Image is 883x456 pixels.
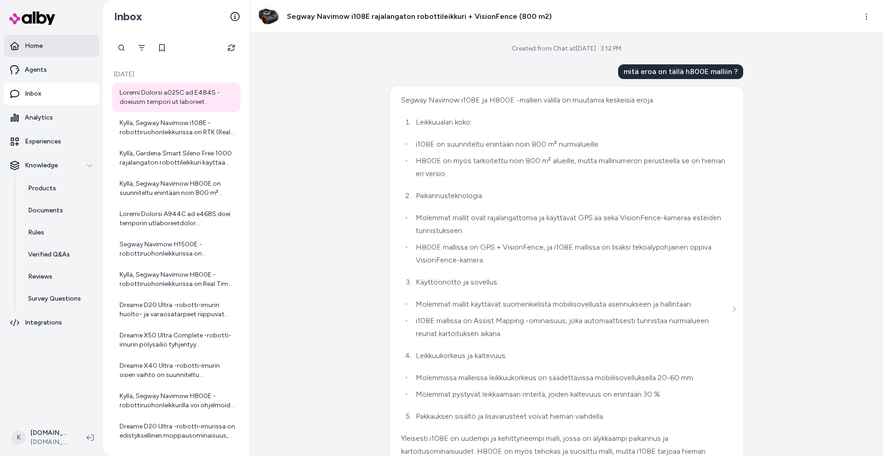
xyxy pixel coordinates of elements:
a: Analytics [4,107,99,129]
a: Kyllä, Segway Navimow i108E -robottiruohonleikkurissa on RTK (Real Time Kinematic) -paikannustekn... [112,113,241,142]
a: Reviews [19,266,99,288]
a: Kyllä, Segway Navimow H800E -robottiruohonleikkurissa on Real Time Kinematic (RTK) -paikannustekn... [112,265,241,294]
li: Molemmissa malleissa leikkuukorkeus on säädettävissä mobiilisovelluksella 20-60 mm. [413,371,730,384]
div: Kyllä, Segway Navimow i108E -robottiruohonleikkurissa on RTK (Real Time Kinematic) -paikannustekn... [120,119,235,137]
a: Loremi Dolorsi a025C ad E484S -doeiusm tempori ut laboreet doloremag aliqu: 7. Enimadminim veni: ... [112,83,241,112]
p: [DOMAIN_NAME] Shopify [30,428,72,438]
p: Verified Q&As [28,250,70,259]
a: Dreame D20 Ultra -robotti-imurin huolto- ja varaosatarpeet riippuvat käytöstä ja ympäristöstä, mu... [112,295,241,325]
img: alby Logo [9,11,55,25]
p: Products [28,184,56,193]
p: Documents [28,206,63,215]
p: Integrations [25,318,62,327]
p: Inbox [25,89,41,98]
a: Experiences [4,131,99,153]
p: Knowledge [25,161,58,170]
h2: Inbox [114,10,142,23]
a: Kyllä, Segway Navimow H800E -robottiruohonleikkurilla voi ohjelmoida useita erillisiä leikkuualue... [112,386,241,416]
p: Analytics [25,113,53,122]
div: mitä eroa on tällä h800E malliin ? [618,64,743,79]
div: Dreame D20 Ultra -robotti-imurin huolto- ja varaosatarpeet riippuvat käytöstä ja ympäristöstä, mu... [120,301,235,319]
a: Kyllä, Segway Navimow H800E on suunniteltu enintään noin 800 m² kokoisille nurmialueille, joten s... [112,174,241,203]
div: Dreame D20 Ultra -robotti-imurissa on edistyksellinen moppausominaisuus, joka toimii automaattise... [120,422,235,440]
a: Dreame D20 Ultra -robotti-imurissa on edistyksellinen moppausominaisuus, joka toimii automaattise... [112,416,241,446]
li: H800E on myös tarkoitettu noin 800 m² alueille, mutta mallinumeron perusteella se on hieman eri v... [413,154,730,180]
a: Inbox [4,83,99,105]
span: [DOMAIN_NAME] [30,438,72,447]
p: Reviews [28,272,52,281]
p: Experiences [25,137,61,146]
li: H800E mallissa on GPS + VisionFence, ja i108E mallissa on lisäksi tekoälypohjainen oppiva VisionF... [413,241,730,267]
li: Pakkauksen sisältö ja lisävarusteet voivat hieman vaihdella. [413,410,730,423]
button: Refresh [222,39,241,57]
a: Documents [19,199,99,222]
li: Leikkuualan koko: [413,116,730,129]
div: Kyllä, Segway Navimow H800E -robottiruohonleikkurissa on Real Time Kinematic (RTK) -paikannustekn... [120,270,235,289]
li: Paikannusteknologia: [413,189,730,202]
span: K [11,430,26,445]
div: Kyllä, Gardena Smart Sileno Free 1000 rajalangaton robottileikkuri käyttää RTK-tekniikkaa (Real T... [120,149,235,167]
div: Kyllä, Segway Navimow H800E -robottiruohonleikkurilla voi ohjelmoida useita erillisiä leikkuualue... [120,392,235,410]
p: Agents [25,65,47,74]
img: Segway-navimow-i108E-1.jpg [258,6,279,27]
p: Rules [28,228,44,237]
a: Loremi Dolorsi A944C ad e468S doei temporin utlaboreetdolor magnaaliquaenimadminimve, quisn exerc... [112,204,241,234]
li: Leikkuukorkeus ja kaltevuus: [413,349,730,362]
li: Käyttöönotto ja sovellus: [413,276,730,289]
div: Loremi Dolorsi A944C ad e468S doei temporin utlaboreetdolor magnaaliquaenimadminimve, quisn exerc... [120,210,235,228]
p: Home [25,41,43,51]
li: i108E on suunniteltu enintään noin 800 m² nurmialueille. [413,138,730,151]
li: Molemmat mallit käyttävät suomenkielistä mobiilisovellusta asennukseen ja hallintaan. [413,298,730,311]
a: Products [19,177,99,199]
p: [DATE] [112,70,241,79]
a: Dreame X40 Ultra -robotti-imurin osien vaihto on suunniteltu käyttäjäystävälliseksi, ja kuluvien ... [112,356,241,385]
a: Kyllä, Gardena Smart Sileno Free 1000 rajalangaton robottileikkuri käyttää RTK-tekniikkaa (Real T... [112,143,241,173]
li: Molemmat pystyvät leikkaamaan rinteitä, joiden kaltevuus on enintään 30 %. [413,388,730,401]
div: Segway Navimow i108E ja H800E -mallien välillä on muutamia keskeisiä eroja: [401,94,730,107]
a: Verified Q&As [19,244,99,266]
h3: Segway Navimow i108E rajalangaton robottileikkuri + VisionFence (800 m2) [287,11,552,22]
div: Segway Navimow H1500E -robottiruohonleikkurissa on turvallisuusominaisuuksia, kuten terien pysäht... [120,240,235,258]
li: i108E mallissa on Assist Mapping -ominaisuus, joka automaattisesti tunnistaa nurmialueen reunat k... [413,314,730,340]
a: Integrations [4,312,99,334]
div: Created from Chat at [DATE] · 3:12 PM [512,44,621,53]
a: Dreame X50 Ultra Complete -robotti-imurin pölysäiliö tyhjentyy automaattisesti puhdistustelakkaan... [112,325,241,355]
a: Home [4,35,99,57]
a: Rules [19,222,99,244]
button: Knowledge [4,154,99,177]
button: See more [728,303,740,314]
a: Survey Questions [19,288,99,310]
button: Filter [132,39,151,57]
div: Loremi Dolorsi a025C ad E484S -doeiusm tempori ut laboreet doloremag aliqu: 7. Enimadminim veni: ... [120,88,235,107]
li: Molemmat mallit ovat rajalangattomia ja käyttävät GPS:ää sekä VisionFence-kameraa esteiden tunnis... [413,211,730,237]
div: Dreame X50 Ultra Complete -robotti-imurin pölysäiliö tyhjentyy automaattisesti puhdistustelakkaan... [120,331,235,349]
div: Dreame X40 Ultra -robotti-imurin osien vaihto on suunniteltu käyttäjäystävälliseksi, ja kuluvien ... [120,361,235,380]
a: Agents [4,59,99,81]
p: Survey Questions [28,294,81,303]
div: Kyllä, Segway Navimow H800E on suunniteltu enintään noin 800 m² kokoisille nurmialueille, joten s... [120,179,235,198]
a: Segway Navimow H1500E -robottiruohonleikkurissa on turvallisuusominaisuuksia, kuten terien pysäht... [112,234,241,264]
button: K[DOMAIN_NAME] Shopify[DOMAIN_NAME] [6,423,79,452]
